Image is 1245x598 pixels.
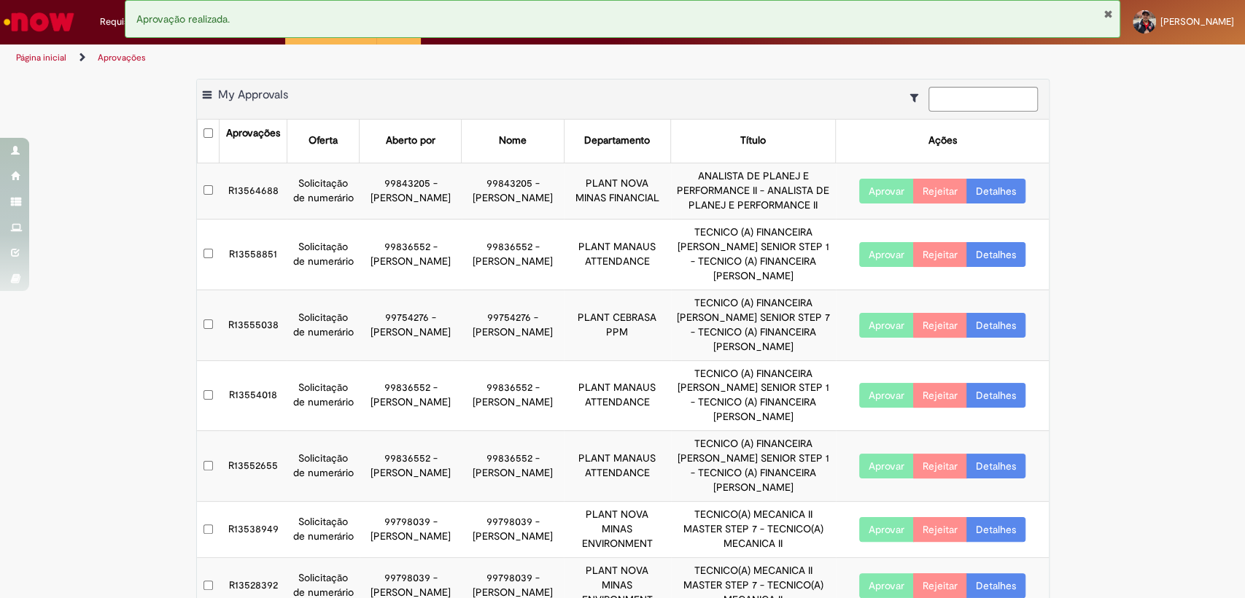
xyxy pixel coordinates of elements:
button: Rejeitar [913,454,967,478]
button: Aprovar [859,179,914,203]
td: PLANT MANAUS ATTENDANCE [564,360,671,431]
div: Ações [928,133,956,148]
td: ANALISTA DE PLANEJ E PERFORMANCE II - ANALISTA DE PLANEJ E PERFORMANCE II [671,163,836,219]
td: PLANT CEBRASA PPM [564,290,671,360]
button: Rejeitar [913,573,967,598]
div: Departamento [584,133,650,148]
td: 99754276 - [PERSON_NAME] [360,290,462,360]
td: TECNICO (A) FINANCEIRA [PERSON_NAME] SENIOR STEP 1 - TECNICO (A) FINANCEIRA [PERSON_NAME] [671,219,836,290]
ul: Trilhas de página [11,44,819,71]
button: Rejeitar [913,383,967,408]
td: 99836552 - [PERSON_NAME] [360,219,462,290]
td: PLANT MANAUS ATTENDANCE [564,431,671,502]
a: Detalhes [966,179,1025,203]
span: [PERSON_NAME] [1160,15,1234,28]
td: TECNICO (A) FINANCEIRA [PERSON_NAME] SENIOR STEP 7 - TECNICO (A) FINANCEIRA [PERSON_NAME] [671,290,836,360]
button: Aprovar [859,517,914,542]
div: Nome [499,133,527,148]
td: 99836552 - [PERSON_NAME] [462,219,564,290]
div: Aprovações [226,126,280,141]
span: Aprovação realizada. [136,12,230,26]
a: Detalhes [966,242,1025,267]
td: PLANT MANAUS ATTENDANCE [564,219,671,290]
a: Página inicial [16,52,66,63]
td: Solicitação de numerário [287,219,360,290]
button: Aprovar [859,573,914,598]
td: TECNICO (A) FINANCEIRA [PERSON_NAME] SENIOR STEP 1 - TECNICO (A) FINANCEIRA [PERSON_NAME] [671,431,836,502]
td: 99836552 - [PERSON_NAME] [462,431,564,502]
td: Solicitação de numerário [287,431,360,502]
td: R13564688 [220,163,287,219]
td: TECNICO (A) FINANCEIRA [PERSON_NAME] SENIOR STEP 1 - TECNICO (A) FINANCEIRA [PERSON_NAME] [671,360,836,431]
div: Título [740,133,766,148]
td: 99836552 - [PERSON_NAME] [360,431,462,502]
div: Aberto por [386,133,435,148]
td: R13554018 [220,360,287,431]
td: Solicitação de numerário [287,163,360,219]
a: Detalhes [966,517,1025,542]
td: 99798039 - [PERSON_NAME] [462,502,564,558]
img: ServiceNow [1,7,77,36]
button: Aprovar [859,313,914,338]
a: Detalhes [966,573,1025,598]
td: PLANT NOVA MINAS ENVIRONMENT [564,502,671,558]
td: 99754276 - [PERSON_NAME] [462,290,564,360]
a: Detalhes [966,454,1025,478]
a: Aprovações [98,52,146,63]
th: Aprovações [220,120,287,163]
td: TECNICO(A) MECANICA II MASTER STEP 7 - TECNICO(A) MECANICA II [671,502,836,558]
button: Aprovar [859,383,914,408]
button: Rejeitar [913,517,967,542]
td: 99836552 - [PERSON_NAME] [360,360,462,431]
td: 99836552 - [PERSON_NAME] [462,360,564,431]
button: Fechar Notificação [1103,8,1112,20]
a: Detalhes [966,383,1025,408]
a: Detalhes [966,313,1025,338]
i: Mostrar filtros para: Suas Solicitações [910,93,926,103]
td: 99843205 - [PERSON_NAME] [462,163,564,219]
td: 99843205 - [PERSON_NAME] [360,163,462,219]
span: My Approvals [218,88,288,102]
div: Oferta [309,133,338,148]
td: Solicitação de numerário [287,360,360,431]
td: Solicitação de numerário [287,290,360,360]
span: Requisições [100,15,151,29]
button: Rejeitar [913,242,967,267]
td: PLANT NOVA MINAS FINANCIAL [564,163,671,219]
td: R13538949 [220,502,287,558]
td: R13552655 [220,431,287,502]
td: Solicitação de numerário [287,502,360,558]
button: Rejeitar [913,179,967,203]
button: Aprovar [859,242,914,267]
td: R13555038 [220,290,287,360]
td: R13558851 [220,219,287,290]
button: Aprovar [859,454,914,478]
button: Rejeitar [913,313,967,338]
td: 99798039 - [PERSON_NAME] [360,502,462,558]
